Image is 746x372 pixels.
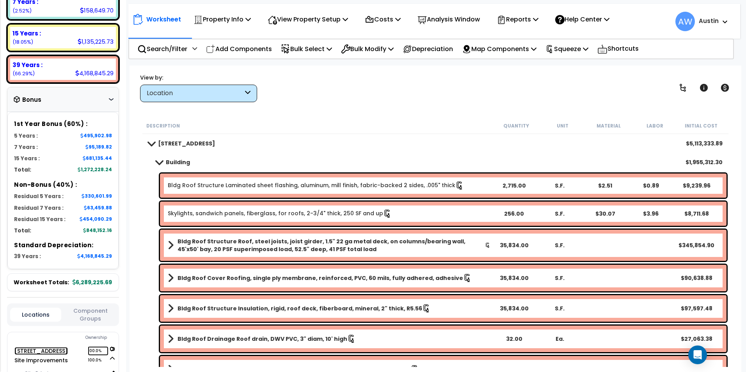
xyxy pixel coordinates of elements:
[462,44,536,54] p: Map Components
[492,241,536,249] div: 35,834.00
[14,166,31,174] b: Total:
[194,14,251,25] p: Property Info
[12,70,35,77] small: (66.29%)
[503,123,529,129] small: Quantity
[10,308,61,322] button: Locations
[14,242,112,249] h6: Standard Depreciation:
[77,253,112,259] div: 4,168,845.29
[146,14,181,25] p: Worksheet
[168,273,490,283] a: Assembly Title
[14,204,64,212] b: Residual 7 Years :
[675,241,719,249] div: $345,854.90
[675,210,719,218] div: $8,711.68
[492,182,536,190] div: 2,715.00
[583,182,627,190] div: $2.51
[688,345,707,364] div: Open Intercom Messenger
[685,123,718,129] small: Initial Cost
[82,193,112,199] div: 330,601.99
[538,241,582,249] div: S.F.
[403,44,453,54] p: Depreciation
[341,44,394,54] p: Bulk Modify
[12,29,41,37] b: 15 Years :
[78,166,112,173] div: 1,272,228.24
[206,44,272,54] p: Add Components
[492,305,536,312] div: 35,834.00
[583,210,627,218] div: $30.07
[166,158,190,166] b: Building
[365,14,401,25] p: Costs
[281,44,332,54] p: Bulk Select
[22,97,41,103] h3: Bonus
[647,123,663,129] small: Labor
[538,274,582,282] div: S.F.
[73,278,112,286] b: 6,289,225.69
[538,210,582,218] div: S.F.
[168,209,392,218] a: Individual Item
[83,227,112,234] div: 848,152.16
[686,140,723,147] div: $5,113,333.89
[75,69,114,77] div: 4,168,845.29
[538,335,582,343] div: Ea.
[202,40,276,58] div: Add Components
[545,44,588,54] p: Squeeze
[84,204,112,211] div: 63,459.88
[14,356,68,364] a: Site Improvements 100.0%
[629,210,673,218] div: $3.96
[557,123,568,129] small: Unit
[597,43,639,55] p: Shortcuts
[417,14,480,25] p: Analysis Window
[78,37,114,46] div: 1,135,225.73
[492,274,536,282] div: 35,834.00
[398,40,457,58] div: Depreciation
[492,335,536,343] div: 32.00
[168,237,490,253] a: Assembly Title
[14,278,69,286] span: Worksheet Totals:
[699,17,719,25] b: Austin
[137,44,187,54] p: Search/Filter
[597,123,621,129] small: Material
[593,39,643,58] div: Shortcuts
[178,237,485,253] b: Bldg Roof Structure Roof, steel joists, joist girder, 1.5" 22 ga metal deck, on columns/bearing w...
[555,14,609,25] p: Help Center
[168,303,490,314] a: Assembly Title
[14,132,38,140] b: 5 Years :
[12,61,43,69] b: 39 Years :
[14,143,38,151] b: 7 Years :
[14,227,31,234] b: Total:
[12,39,33,45] small: (18.05%)
[178,305,422,312] b: Bldg Roof Structure Insulation, rigid, roof deck, fiberboard, mineral, 2" thick, R5.56
[147,89,243,98] div: Location
[497,14,538,25] p: Reports
[492,210,536,218] div: 256.00
[14,155,40,162] b: 15 Years :
[65,306,116,323] button: Component Groups
[140,74,257,81] div: View by:
[675,182,719,190] div: $9,239.96
[14,193,64,200] b: Residual 5 Years :
[629,182,673,190] div: $0.89
[80,216,112,222] div: 454,090.29
[146,123,180,129] small: Description
[178,274,463,282] b: Bldg Roof Cover Roofing, single ply membrane, reinforced, PVC, 60 mils, fully adhered, adhesive
[538,182,582,190] div: S.F.
[675,335,719,343] div: $27,063.38
[23,333,119,342] div: Ownership
[88,356,108,365] span: 100.0%
[12,7,32,14] small: (2.52%)
[85,143,112,150] div: 95,189.82
[538,305,582,312] div: S.F.
[675,274,719,282] div: $90,638.88
[14,182,112,188] h6: Non-Bonus (40%) :
[168,333,490,344] a: Assembly Title
[83,155,112,161] div: 681,135.44
[14,121,112,128] h6: 1st Year Bonus (60%) :
[178,335,347,343] b: Bldg Roof Drainage Roof drain, DWV PVC, 3" diam, 10' high
[675,305,719,312] div: $97,597.48
[675,12,695,31] span: AW
[88,346,108,356] span: 100.0%
[158,140,215,147] b: [STREET_ADDRESS]
[80,6,114,14] div: 158,649.70
[268,14,348,25] p: View Property Setup
[14,347,68,355] a: [STREET_ADDRESS] 100.0%
[80,132,112,139] div: 495,902.98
